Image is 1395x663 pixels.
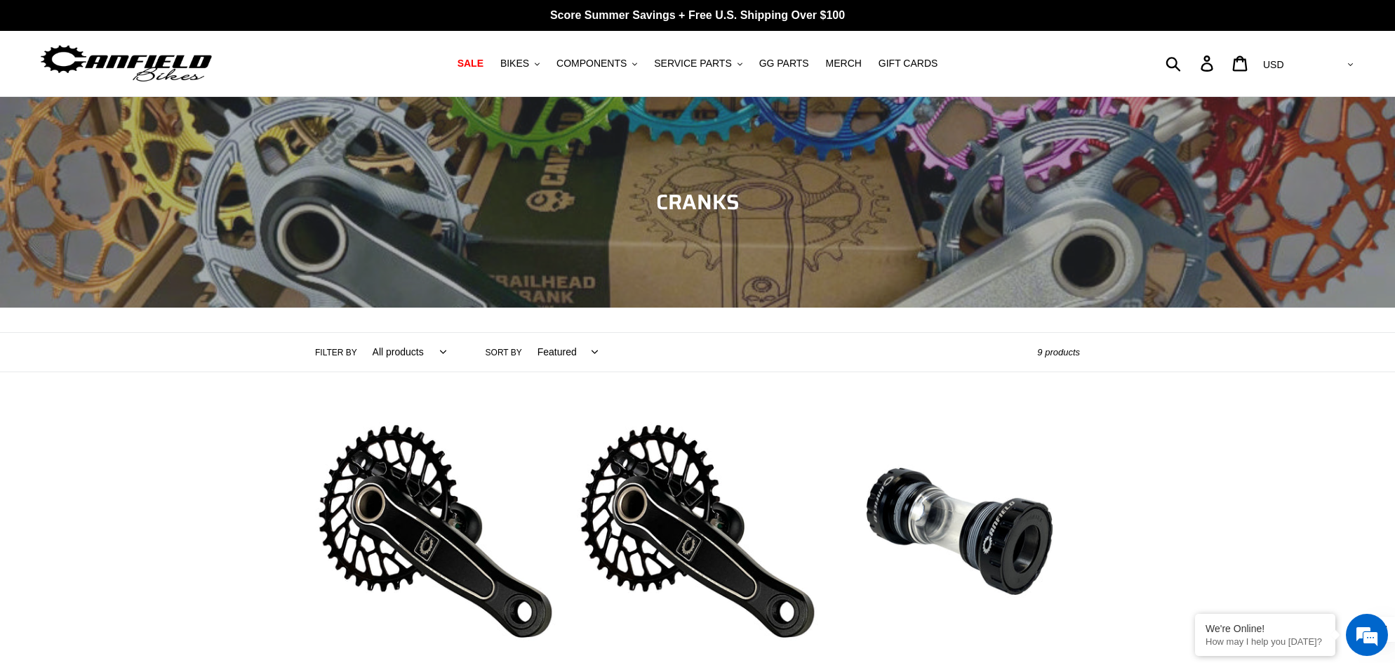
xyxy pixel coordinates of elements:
[486,346,522,359] label: Sort by
[1173,48,1209,79] input: Search
[759,58,809,70] span: GG PARTS
[450,54,490,73] a: SALE
[315,346,357,359] label: Filter by
[879,58,938,70] span: GIFT CARDS
[1206,623,1325,634] div: We're Online!
[826,58,862,70] span: MERCH
[656,185,740,218] span: CRANKS
[500,58,529,70] span: BIKES
[549,54,644,73] button: COMPONENTS
[752,54,816,73] a: GG PARTS
[1037,347,1080,357] span: 9 products
[458,58,483,70] span: SALE
[1206,636,1325,647] p: How may I help you today?
[647,54,749,73] button: SERVICE PARTS
[819,54,869,73] a: MERCH
[39,41,214,86] img: Canfield Bikes
[872,54,945,73] a: GIFT CARDS
[654,58,731,70] span: SERVICE PARTS
[493,54,547,73] button: BIKES
[556,58,627,70] span: COMPONENTS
